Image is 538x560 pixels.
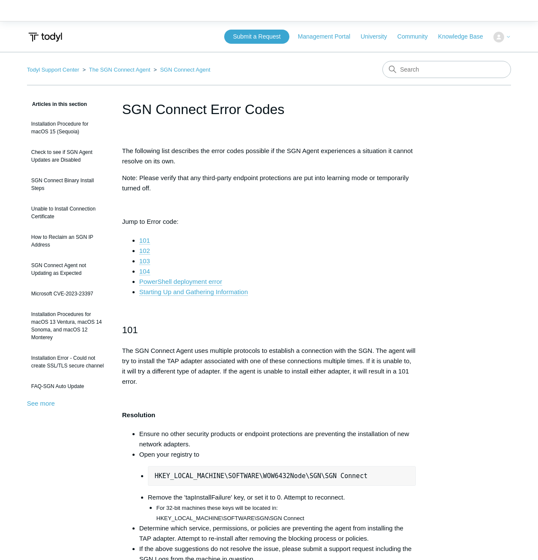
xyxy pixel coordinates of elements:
[89,66,150,73] a: The SGN Connect Agent
[27,172,109,196] a: SGN Connect Binary Install Steps
[122,146,416,166] p: The following list describes the error codes possible if the SGN Agent experiences a situation it...
[148,466,416,486] pre: HKEY_LOCAL_MACHINE\SOFTWARE\WOW6432Node\SGN\SGN Connect
[27,101,87,107] span: Articles in this section
[139,523,416,544] li: Determine which service, permissions, or policies are preventing the agent from installing the TA...
[27,29,63,45] img: Todyl Support Center Help Center home page
[27,350,109,374] a: Installation Error - Could not create SSL/TLS secure channel
[122,217,416,227] p: Jump to Error code:
[27,66,81,73] li: Todyl Support Center
[27,306,109,346] a: Installation Procedures for macOS 13 Ventura, macOS 14 Sonoma, and macOS 12 Monterey
[27,201,109,225] a: Unable to Install Connection Certificate
[224,30,289,44] a: Submit a Request
[122,173,416,193] p: Note: Please verify that any third-party endpoint protections are put into learning mode or tempo...
[139,278,222,286] a: PowerShell deployment error
[27,116,109,140] a: Installation Procedure for macOS 15 (Sequoia)
[139,257,150,265] a: 103
[361,32,395,41] a: University
[122,99,416,120] h1: SGN Connect Error Codes
[139,268,150,275] a: 104
[27,400,55,407] a: See more
[27,378,109,394] a: FAQ-SGN Auto Update
[139,288,248,296] a: Starting Up and Gathering Information
[382,61,511,78] input: Search
[122,346,416,387] p: The SGN Connect Agent uses multiple protocols to establish a connection with the SGN. The agent w...
[122,322,416,337] h2: 101
[156,505,304,521] span: For 32-bit machines these keys will be located in: HKEY_LOCAL_MACHINE\SOFTWARE\SGN\SGN Connect
[122,411,156,418] strong: Resolution
[139,429,416,449] li: Ensure no other security products or endpoint protections are preventing the installation of new ...
[298,32,359,41] a: Management Portal
[81,66,152,73] li: The SGN Connect Agent
[139,449,416,523] li: Open your registry to
[139,237,150,244] a: 101
[438,32,492,41] a: Knowledge Base
[152,66,210,73] li: SGN Connect Agent
[397,32,436,41] a: Community
[160,66,210,73] a: SGN Connect Agent
[27,144,109,168] a: Check to see if SGN Agent Updates are Disabled
[27,286,109,302] a: Microsoft CVE-2023-23397
[27,66,79,73] a: Todyl Support Center
[27,257,109,281] a: SGN Connect Agent not Updating as Expected
[148,492,416,523] li: Remove the 'tapInstallFailure' key, or set it to 0. Attempt to reconnect.
[139,247,150,255] a: 102
[27,229,109,253] a: How to Reclaim an SGN IP Address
